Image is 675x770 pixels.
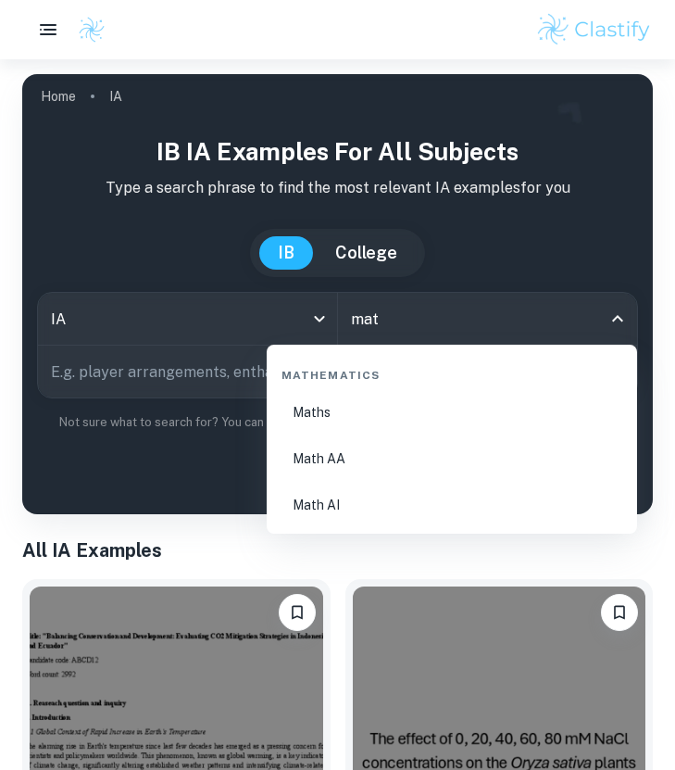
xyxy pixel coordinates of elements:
[109,86,122,107] p: IA
[37,177,638,199] p: Type a search phrase to find the most relevant IA examples for you
[279,594,316,631] button: Please log in to bookmark exemplars
[274,352,630,391] div: Mathematics
[78,16,106,44] img: Clastify logo
[605,306,631,332] button: Close
[274,484,630,526] li: Math AI
[38,346,585,398] input: E.g. player arrangements, enthalpy of combustion, analysis of a big city...
[274,391,630,434] li: Maths
[535,11,653,48] img: Clastify logo
[41,83,76,109] a: Home
[22,74,653,514] img: profile cover
[601,594,638,631] button: Please log in to bookmark exemplars
[37,413,638,451] p: Not sure what to search for? You can always look through our example Internal Assessments below f...
[37,133,638,170] h1: IB IA examples for all subjects
[22,536,653,564] h1: All IA Examples
[259,236,313,270] button: IB
[38,293,337,345] div: IA
[67,16,106,44] a: Clastify logo
[317,236,416,270] button: College
[274,437,630,480] li: Math AA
